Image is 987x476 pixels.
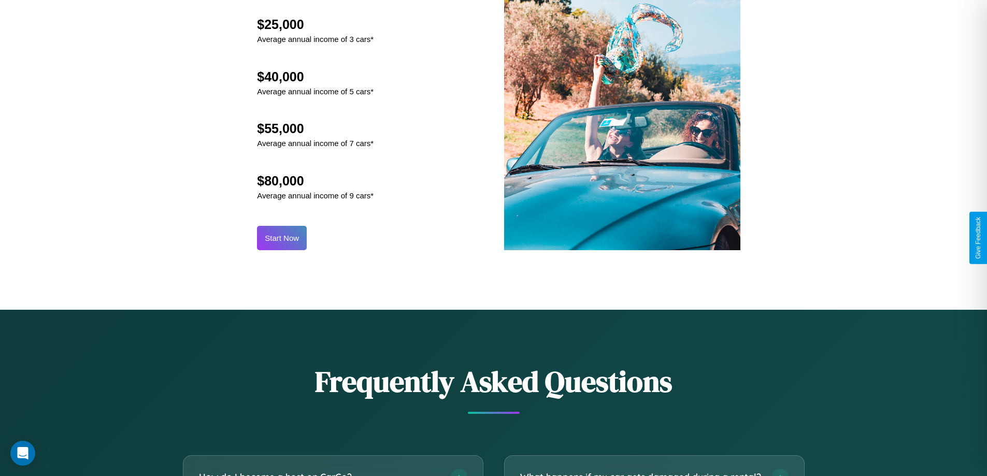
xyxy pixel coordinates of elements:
[257,136,374,150] p: Average annual income of 7 cars*
[257,17,374,32] h2: $25,000
[257,121,374,136] h2: $55,000
[257,174,374,189] h2: $80,000
[10,441,35,466] div: Open Intercom Messenger
[257,84,374,98] p: Average annual income of 5 cars*
[257,189,374,203] p: Average annual income of 9 cars*
[975,217,982,259] div: Give Feedback
[257,32,374,46] p: Average annual income of 3 cars*
[257,69,374,84] h2: $40,000
[183,362,805,401] h2: Frequently Asked Questions
[257,226,307,250] button: Start Now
